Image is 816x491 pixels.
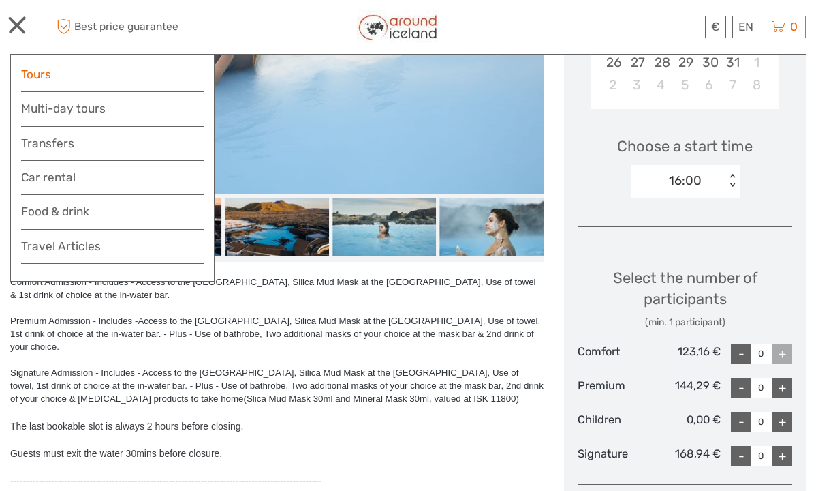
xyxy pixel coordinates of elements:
[649,378,721,398] div: 144,29 €
[625,51,649,74] div: Choose Monday, October 27th, 2025
[357,10,439,44] img: Around Iceland
[649,446,721,466] div: 168,94 €
[21,134,204,153] a: Transfers
[601,51,625,74] div: Choose Sunday, October 26th, 2025
[721,51,744,74] div: Choose Friday, October 31st, 2025
[772,378,792,398] div: +
[10,448,222,459] span: Guests must exit the water 30mins before closure.
[578,316,792,329] div: (min. 1 participant)
[731,412,751,432] div: -
[157,21,173,38] button: Open LiveChat chat widget
[225,198,329,256] img: f216d22835d84a2e8f6058e6c88ba296_slider_thumbnail.jpg
[578,412,649,432] div: Children
[118,198,222,256] img: d9bf8667d031459cbd5a0f097f6a92b7_slider_thumbnail.jpg
[788,20,800,33] span: 0
[673,74,697,96] div: Choose Wednesday, November 5th, 2025
[673,51,697,74] div: Choose Wednesday, October 29th, 2025
[772,412,792,432] div: +
[53,16,209,38] span: Best price guarantee
[21,202,204,229] a: Food & drink
[772,344,792,364] div: +
[731,344,751,364] div: -
[649,51,673,74] div: Choose Tuesday, October 28th, 2025
[649,412,721,432] div: 0,00 €
[669,172,702,190] div: 16:00
[10,316,540,352] span: Access to the [GEOGRAPHIC_DATA], Silica Mud Mask at the [GEOGRAPHIC_DATA], Use of towel, 1st drin...
[21,99,204,119] a: Multi-day tours
[21,65,204,85] a: Tours
[744,74,768,96] div: Choose Saturday, November 8th, 2025
[601,74,625,96] div: Choose Sunday, November 2nd, 2025
[21,168,204,188] a: Car rental
[19,24,154,35] p: We're away right now. Please check back later!
[625,74,649,96] div: Choose Monday, November 3rd, 2025
[731,378,751,398] div: -
[578,267,792,329] div: Select the number of participants
[10,475,321,486] span: --------------------------------------------------------------------------------------------------
[578,344,649,364] div: Comfort
[10,368,544,404] span: Access to the [GEOGRAPHIC_DATA], Silica Mud Mask at the [GEOGRAPHIC_DATA], Use of towel, 1st drin...
[649,344,721,364] div: 123,16 €
[697,74,721,96] div: Choose Thursday, November 6th, 2025
[772,446,792,466] div: +
[732,16,759,38] div: EN
[726,174,738,188] div: < >
[10,276,544,301] div: Comfort Admission - Includes - Access to the [GEOGRAPHIC_DATA], Silica Mud Mask at the [GEOGRAPHI...
[10,368,140,378] span: Signature Admission - Includes -
[731,446,751,466] div: -
[697,51,721,74] div: Choose Thursday, October 30th, 2025
[744,51,768,74] div: Choose Saturday, November 1st, 2025
[578,378,649,398] div: Premium
[21,237,204,264] a: Travel Articles
[578,446,649,466] div: Signature
[711,20,720,33] span: €
[439,198,544,256] img: cfea95f8b5674307828d1ba070f87441_slider_thumbnail.jpg
[721,74,744,96] div: Choose Friday, November 7th, 2025
[617,136,753,157] span: Choose a start time
[332,198,437,256] img: 3e0543b7ae9e4dbc80c3cebf98bdb071_slider_thumbnail.jpg
[649,74,673,96] div: Choose Tuesday, November 4th, 2025
[10,314,544,353] div: Premium Admission - Includes -
[10,421,243,432] span: The last bookable slot is always 2 hours before closing.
